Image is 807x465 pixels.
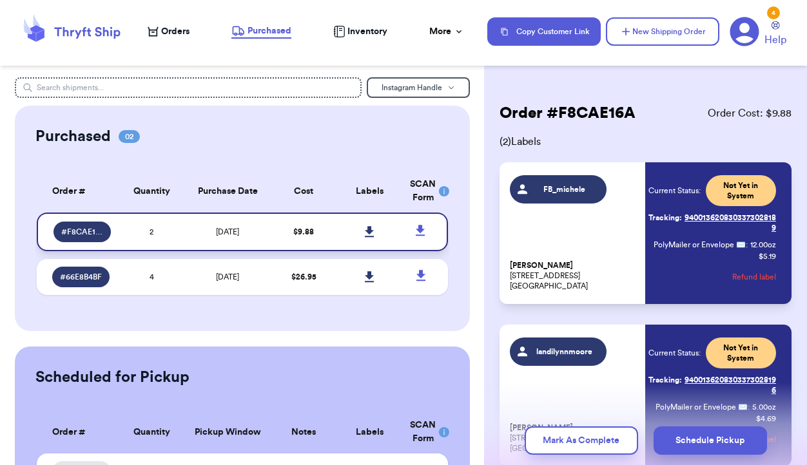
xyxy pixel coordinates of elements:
p: $ 5.19 [759,251,776,261]
span: Purchased [248,24,291,37]
th: Quantity [119,170,184,213]
th: Order # [37,170,119,213]
button: New Shipping Order [606,17,719,46]
span: : [746,240,748,250]
span: FB_michele [534,184,595,195]
p: [STREET_ADDRESS] [GEOGRAPHIC_DATA] [510,260,637,291]
div: More [429,25,464,38]
th: Notes [271,411,336,453]
span: Current Status: [648,348,701,358]
div: SCAN Form [410,178,432,205]
th: Purchase Date [184,170,271,213]
span: [DATE] [216,228,239,236]
span: landilynnmoore [534,346,595,357]
th: Quantity [119,411,184,453]
span: 5.00 oz [752,402,776,412]
span: Instagram Handle [382,84,442,91]
h2: Scheduled for Pickup [35,367,190,388]
span: [PERSON_NAME] [510,261,573,270]
span: # F8CAE16A [61,227,104,237]
button: Copy Customer Link [487,17,601,46]
a: Purchased [231,24,291,39]
span: Tracking: [648,213,682,223]
span: Order Cost: $ 9.88 [708,106,792,121]
div: 4 [767,6,780,19]
div: SCAN Form [410,419,432,446]
a: Tracking:9400136208303373028196 [648,370,776,401]
button: Schedule Pickup [654,426,767,455]
a: Orders [148,25,190,38]
th: Order # [37,411,119,453]
span: : [748,402,750,412]
span: Inventory [347,25,387,38]
span: [DATE] [216,273,239,281]
h2: Order # F8CAE16A [500,103,636,124]
th: Pickup Window [184,411,271,453]
input: Search shipments... [15,77,362,98]
a: 4 [730,17,759,46]
span: 02 [119,130,140,143]
th: Cost [271,170,336,213]
span: 4 [150,273,154,281]
th: Labels [336,411,402,453]
span: PolyMailer or Envelope ✉️ [654,241,746,249]
th: Labels [336,170,402,213]
span: Tracking: [648,375,682,385]
span: Current Status: [648,185,701,196]
button: Mark As Complete [525,426,638,455]
span: # 66E8B4BF [60,272,102,282]
span: ( 2 ) Labels [500,134,792,149]
a: Tracking:9400136208303373028189 [648,207,776,238]
span: 12.00 oz [750,240,776,250]
span: Not Yet in System [714,343,768,363]
a: Help [764,21,786,48]
span: Not Yet in System [714,180,768,201]
a: Inventory [333,25,387,38]
span: Help [764,32,786,48]
span: Orders [161,25,190,38]
p: $ 4.69 [756,413,776,424]
span: $ 9.88 [293,228,314,236]
h2: Purchased [35,126,111,147]
span: 2 [150,228,153,236]
span: PolyMailer or Envelope ✉️ [656,403,748,411]
button: Instagram Handle [367,77,470,98]
button: Refund label [732,263,776,291]
span: $ 26.95 [291,273,316,281]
